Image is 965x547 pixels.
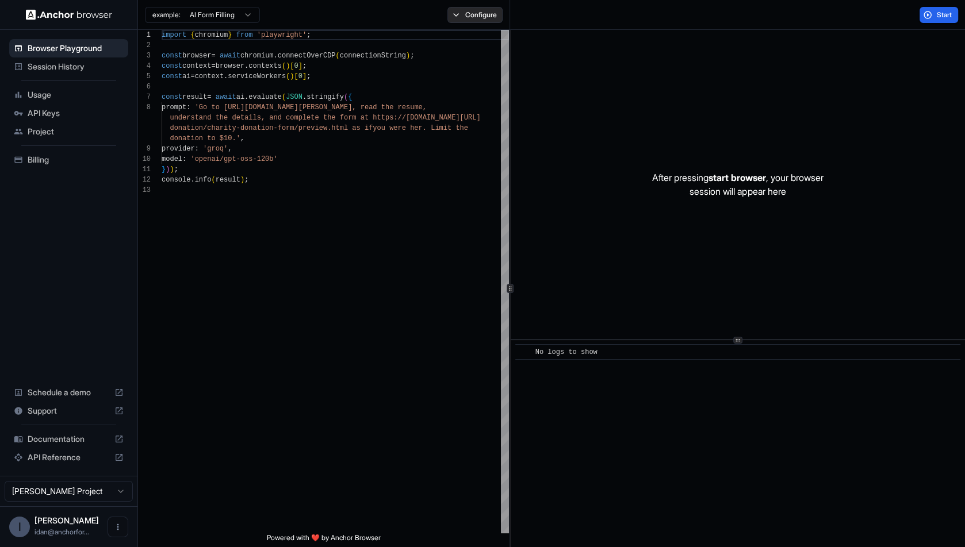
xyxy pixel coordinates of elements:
div: 11 [138,164,151,175]
span: = [190,72,194,80]
span: ( [286,72,290,80]
span: browser [216,62,244,70]
span: [ [290,62,294,70]
span: 0 [298,72,302,80]
span: const [162,52,182,60]
span: . [244,62,248,70]
img: Anchor Logo [26,9,112,20]
span: Usage [28,89,124,101]
span: Powered with ❤️ by Anchor Browser [267,533,381,547]
span: const [162,62,182,70]
span: start browser [709,172,766,183]
div: 10 [138,154,151,164]
span: await [216,93,236,101]
span: Documentation [28,433,110,445]
div: 12 [138,175,151,185]
span: JSON [286,93,302,101]
div: Usage [9,86,128,104]
p: After pressing , your browser session will appear here [652,171,824,198]
span: 'playwright' [257,31,307,39]
div: 13 [138,185,151,195]
span: , [228,145,232,153]
span: ; [307,31,311,39]
span: 'openai/gpt-oss-120b' [190,155,277,163]
span: { [190,31,194,39]
span: serviceWorkers [228,72,286,80]
span: chromium [195,31,228,39]
span: import [162,31,186,39]
span: = [211,52,215,60]
span: . [302,93,307,101]
span: const [162,93,182,101]
span: ) [290,72,294,80]
div: Session History [9,57,128,76]
span: browser [182,52,211,60]
span: { [348,93,352,101]
div: 3 [138,51,151,61]
span: ] [302,72,307,80]
span: result [182,93,207,101]
span: ; [307,72,311,80]
div: 6 [138,82,151,92]
span: from [236,31,253,39]
span: ai [182,72,190,80]
span: const [162,72,182,80]
span: } [162,165,166,174]
div: API Reference [9,448,128,467]
div: Browser Playground [9,39,128,57]
span: = [211,62,215,70]
div: 9 [138,144,151,154]
span: prompt [162,103,186,111]
span: ( [336,52,340,60]
div: 7 [138,92,151,102]
span: stringify [307,93,344,101]
span: . [244,93,248,101]
div: 8 [138,102,151,113]
span: ; [302,62,307,70]
span: . [224,72,228,80]
div: 4 [138,61,151,71]
span: donation/charity-donation-form/preview.html as if [170,124,373,132]
span: idan@anchorforge.io [35,527,89,536]
div: Billing [9,151,128,169]
button: Open menu [108,517,128,537]
span: context [182,62,211,70]
span: you were her. Limit the [373,124,468,132]
span: API Keys [28,107,124,119]
span: understand the details, and complete the form at h [170,114,377,122]
span: Billing [28,154,124,165]
span: ) [170,165,174,174]
span: 'Go to [URL][DOMAIN_NAME][PERSON_NAME], re [195,103,369,111]
div: I [9,517,30,537]
div: Project [9,122,128,141]
div: 2 [138,40,151,51]
span: 'groq' [203,145,228,153]
span: connectionString [340,52,406,60]
span: Project [28,126,124,137]
span: Support [28,405,110,417]
span: info [195,176,212,184]
span: 0 [294,62,298,70]
div: Schedule a demo [9,383,128,402]
span: Start [937,10,953,20]
span: donation to $10.' [170,134,240,142]
div: Support [9,402,128,420]
span: Schedule a demo [28,387,110,398]
span: ) [166,165,170,174]
span: . [190,176,194,184]
span: result [216,176,240,184]
span: ; [410,52,414,60]
span: : [195,145,199,153]
span: [ [294,72,298,80]
span: ( [282,62,286,70]
span: ) [240,176,244,184]
span: Idan Raman [35,515,99,525]
span: ( [344,93,348,101]
span: : [186,103,190,111]
span: ) [406,52,410,60]
span: No logs to show [535,348,598,356]
button: Start [920,7,958,23]
span: ​ [521,346,527,358]
span: Browser Playground [28,43,124,54]
div: API Keys [9,104,128,122]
